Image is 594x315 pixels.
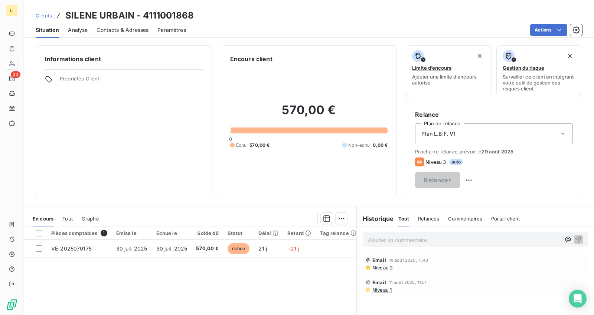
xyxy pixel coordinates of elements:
[448,216,482,222] span: Commentaires
[228,243,250,254] span: échue
[156,245,187,252] span: 30 juil. 2025
[258,245,267,252] span: 21 j
[65,9,194,22] h3: SILENE URBAIN - 4111001868
[101,230,107,236] span: 1
[196,245,218,252] span: 570,00 €
[157,26,186,34] span: Paramètres
[348,142,370,149] span: Non-échu
[421,130,456,137] span: Plan L.B.F. V1
[372,265,393,271] span: Niveau 2
[425,159,446,165] span: Niveau 3
[196,230,218,236] div: Solde dû
[45,54,203,63] h6: Informations client
[62,216,73,222] span: Tout
[357,214,394,223] h6: Historique
[36,13,52,19] span: Clients
[6,73,17,84] a: 33
[491,216,520,222] span: Portail client
[415,172,460,188] button: Relancer
[372,279,386,285] span: Email
[230,103,388,125] h2: 570,00 €
[389,280,427,285] span: 11 août 2025, 11:51
[320,230,356,236] div: Tag relance
[97,26,148,34] span: Contacts & Adresses
[51,230,107,236] div: Pièces comptables
[418,216,439,222] span: Relances
[530,24,567,36] button: Actions
[116,245,147,252] span: 30 juil. 2025
[287,245,299,252] span: +21 j
[68,26,88,34] span: Analyse
[496,45,582,96] button: Gestion du risqueSurveiller ce client en intégrant votre outil de gestion des risques client.
[287,230,311,236] div: Retard
[373,142,388,149] span: 0,00 €
[482,149,513,155] span: 29 août 2025
[406,45,492,96] button: Limite d’encoursAjouter une limite d’encours autorisé
[36,12,52,19] a: Clients
[6,4,18,16] div: L.
[415,149,573,155] span: Prochaine relance prévue le
[415,110,573,119] h6: Relance
[372,257,386,263] span: Email
[372,287,392,293] span: Niveau 1
[230,54,272,63] h6: Encours client
[11,71,20,78] span: 33
[36,26,59,34] span: Situation
[258,230,278,236] div: Délai
[249,142,270,149] span: 570,00 €
[60,76,203,86] span: Propriétés Client
[236,142,247,149] span: Échu
[156,230,187,236] div: Échue le
[389,258,428,262] span: 19 août 2025, 11:43
[569,290,587,308] div: Open Intercom Messenger
[449,159,463,165] span: auto
[503,65,544,71] span: Gestion du risque
[412,74,485,86] span: Ajouter une limite d’encours autorisé
[33,216,53,222] span: En cours
[503,74,576,92] span: Surveiller ce client en intégrant votre outil de gestion des risques client.
[82,216,99,222] span: Graphe
[412,65,451,71] span: Limite d’encours
[6,299,18,311] img: Logo LeanPay
[116,230,147,236] div: Émise le
[228,230,250,236] div: Statut
[229,136,232,142] span: 0
[398,216,409,222] span: Tout
[51,245,92,252] span: VE-2025070175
